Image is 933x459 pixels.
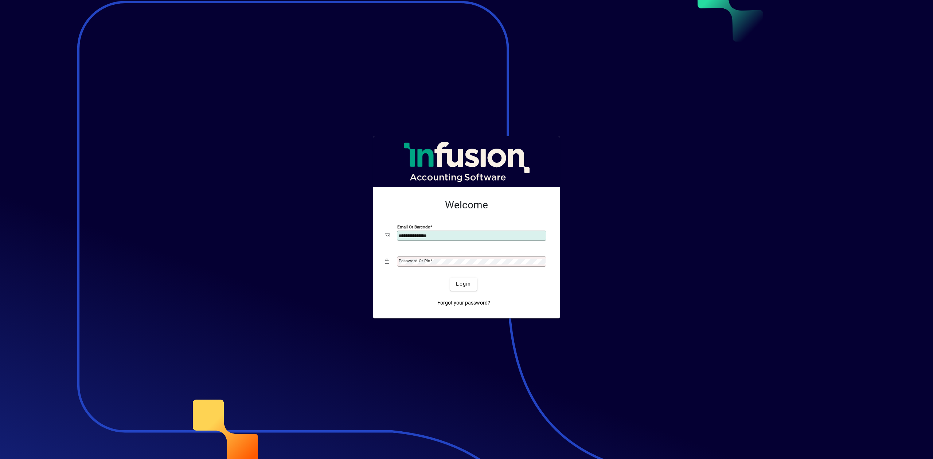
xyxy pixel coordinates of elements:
[399,258,430,263] mat-label: Password or Pin
[397,224,430,229] mat-label: Email or Barcode
[385,199,548,211] h2: Welcome
[437,299,490,307] span: Forgot your password?
[450,278,477,291] button: Login
[456,280,471,288] span: Login
[434,297,493,310] a: Forgot your password?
